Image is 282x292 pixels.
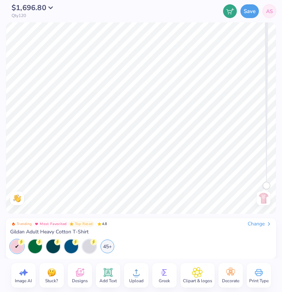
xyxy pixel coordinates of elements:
button: Badge Button [10,221,33,227]
span: Most Favorited [40,222,67,226]
img: Most Favorited sort [35,222,38,226]
span: Decorate [222,278,239,284]
div: Change [248,221,272,227]
span: Stuck? [45,278,58,284]
span: 4.8 [95,221,109,227]
button: Save [240,4,259,18]
span: Upload [129,278,144,284]
img: Back [258,192,269,204]
span: $1,696.80 [12,3,46,13]
div: Accessibility label [263,182,270,189]
span: Designs [72,278,88,284]
span: Add Text [99,278,117,284]
button: Badge Button [33,221,68,227]
span: AS [266,8,273,15]
button: $1,696.80 [12,4,57,12]
span: Greek [159,278,170,284]
span: Trending [17,222,32,226]
div: 45+ [101,240,114,253]
button: Badge Button [68,221,94,227]
span: Top Rated [75,222,93,226]
span: Print Type [249,278,269,284]
img: Stuck? [46,267,57,278]
span: Clipart & logos [183,278,212,284]
img: Top Rated sort [70,222,73,226]
img: Trending sort [12,222,15,226]
span: Image AI [15,278,32,284]
a: AS [262,4,276,18]
span: Gildan Adult Heavy Cotton T-Shirt [10,229,89,235]
span: Qty 120 [12,13,26,18]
